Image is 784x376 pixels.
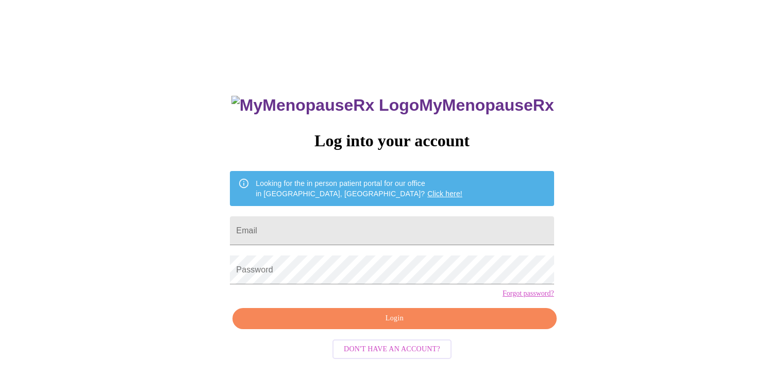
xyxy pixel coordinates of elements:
[344,343,440,356] span: Don't have an account?
[330,344,454,352] a: Don't have an account?
[231,96,419,115] img: MyMenopauseRx Logo
[332,339,452,360] button: Don't have an account?
[427,190,462,198] a: Click here!
[503,289,554,298] a: Forgot password?
[244,312,544,325] span: Login
[231,96,554,115] h3: MyMenopauseRx
[232,308,556,329] button: Login
[256,174,462,203] div: Looking for the in person patient portal for our office in [GEOGRAPHIC_DATA], [GEOGRAPHIC_DATA]?
[230,131,554,150] h3: Log into your account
